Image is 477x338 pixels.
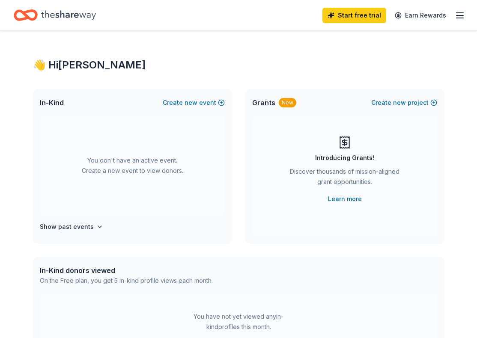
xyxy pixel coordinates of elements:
[163,98,225,108] button: Createnewevent
[322,8,386,23] a: Start free trial
[328,194,362,204] a: Learn more
[390,8,451,23] a: Earn Rewards
[286,166,403,190] div: Discover thousands of mission-aligned grant opportunities.
[40,116,225,215] div: You don't have an active event. Create a new event to view donors.
[279,98,296,107] div: New
[40,276,213,286] div: On the Free plan, you get 5 in-kind profile views each month.
[185,311,292,332] div: You have not yet viewed any in-kind profiles this month.
[371,98,437,108] button: Createnewproject
[40,98,64,108] span: In-Kind
[14,5,96,25] a: Home
[185,98,197,108] span: new
[40,222,103,232] button: Show past events
[40,265,213,276] div: In-Kind donors viewed
[33,58,444,72] div: 👋 Hi [PERSON_NAME]
[393,98,406,108] span: new
[252,98,275,108] span: Grants
[40,222,94,232] h4: Show past events
[315,153,374,163] div: Introducing Grants!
